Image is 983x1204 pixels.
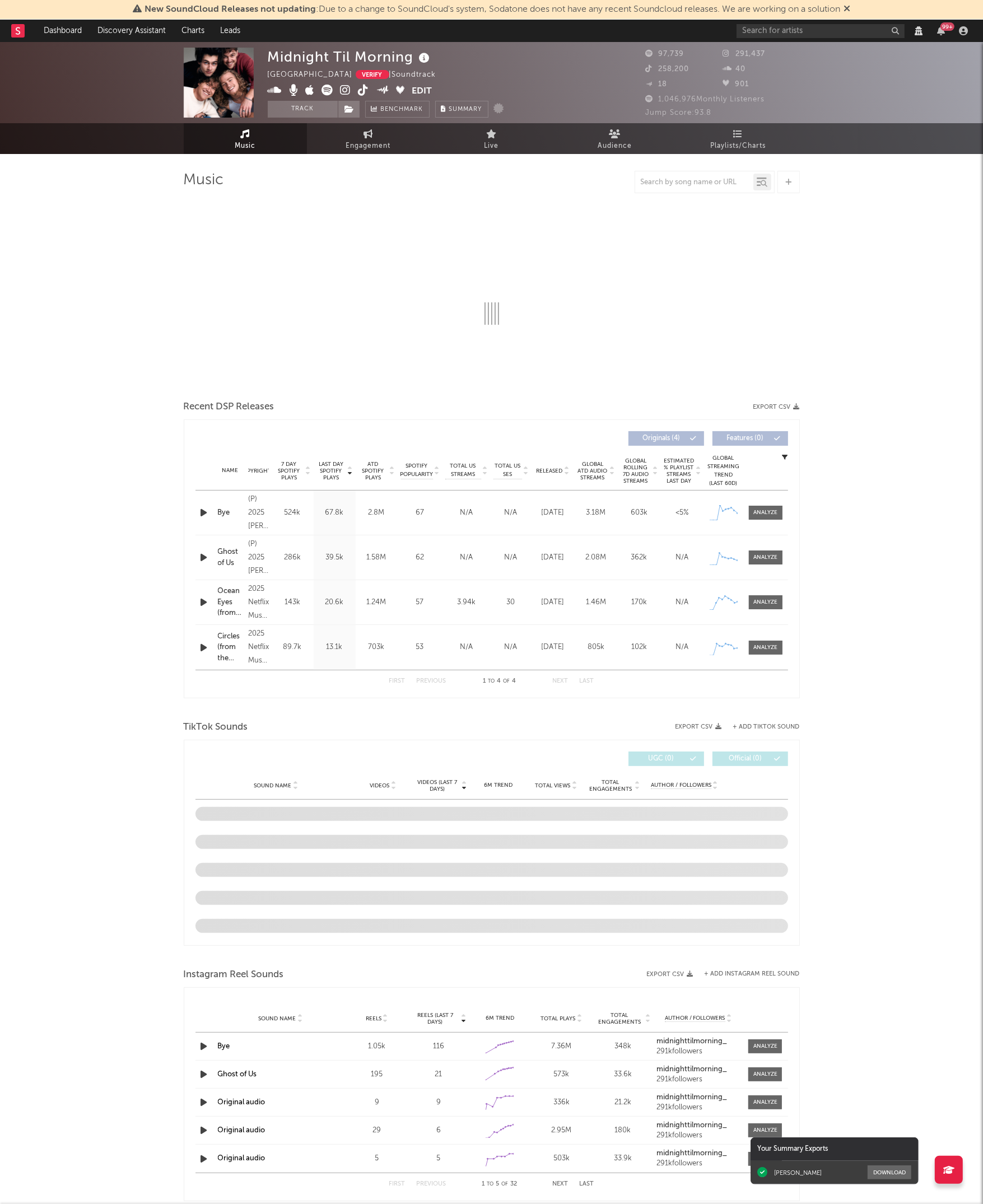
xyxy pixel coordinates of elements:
div: 7.36M [533,1041,589,1052]
span: Author / Followers [651,782,711,789]
a: Benchmark [365,101,430,118]
div: [DATE] [534,597,572,608]
div: + Add Instagram Reel Sound [693,971,800,977]
span: Dismiss [844,5,850,14]
div: 9 [349,1097,405,1108]
a: Playlists/Charts [677,123,800,154]
div: 703k [358,642,395,653]
div: 1 5 32 [469,1178,530,1191]
a: Ocean Eyes (from the Netflix Series "Building The Band") - Live [218,586,243,619]
div: 336k [533,1097,589,1108]
span: 291,437 [723,50,765,58]
span: Engagement [346,139,391,153]
div: 29 [349,1125,405,1136]
span: of [501,1182,508,1187]
div: 2025 Netflix Music, LLC [248,582,269,623]
button: First [389,1181,406,1187]
div: 57 [400,597,440,608]
button: Export CSV [675,724,722,730]
div: 291k followers [656,1048,740,1056]
a: Original audio [218,1099,265,1106]
div: 1.46M [577,597,615,608]
span: Originals ( 4 ) [636,435,687,442]
span: Features ( 0 ) [720,435,771,442]
a: Charts [174,20,212,42]
span: Reels [366,1015,381,1022]
span: Spotify Popularity [400,462,433,479]
span: UGC ( 0 ) [636,755,687,762]
div: 5 [349,1153,405,1164]
button: 99+ [937,26,945,35]
button: Next [553,1181,569,1187]
div: 362k [621,552,658,563]
div: N/A [445,552,488,563]
div: 1 4 4 [469,675,530,688]
span: Total Views [535,782,570,789]
a: Live [430,123,553,154]
button: Previous [417,678,446,684]
button: Track [268,101,338,118]
div: 603k [621,507,658,519]
a: midnighttilmorning_ [656,1094,740,1102]
button: Last [580,1181,594,1187]
strong: midnighttilmorning_ [656,1066,727,1073]
div: [GEOGRAPHIC_DATA] | Soundtrack [268,68,462,82]
div: 21.2k [595,1097,651,1108]
strong: midnighttilmorning_ [656,1122,727,1129]
div: 13.1k [316,642,353,653]
div: 33.9k [595,1153,651,1164]
span: Instagram Reel Sounds [184,968,284,982]
span: Audience [598,139,632,153]
a: Ghost of Us [218,1071,257,1078]
a: Music [184,123,307,154]
span: Playlists/Charts [710,139,766,153]
div: N/A [445,642,488,653]
span: Total Plays [541,1015,575,1022]
button: Previous [417,1181,446,1187]
span: to [488,679,495,684]
strong: midnighttilmorning_ [656,1038,727,1045]
div: 573k [533,1069,589,1080]
button: First [389,678,406,684]
div: 170k [621,597,658,608]
span: Global ATD Audio Streams [577,461,608,481]
span: Live [484,139,499,153]
div: 291k followers [656,1160,740,1168]
div: N/A [493,552,529,563]
button: Export CSV [647,971,693,978]
div: 67 [400,507,440,519]
span: Music [235,139,255,153]
div: Global Streaming Trend (Last 60D) [707,454,740,488]
strong: midnighttilmorning_ [656,1150,727,1157]
div: 33.6k [595,1069,651,1080]
div: 2.08M [577,552,615,563]
span: Released [537,468,563,474]
span: Official ( 0 ) [720,755,771,762]
span: 1,046,976 Monthly Listeners [646,96,765,103]
div: 286k [274,552,311,563]
span: TikTok Sounds [184,721,248,734]
button: + Add Instagram Reel Sound [705,971,800,977]
a: Leads [212,20,248,42]
span: Videos (last 7 days) [414,779,460,792]
button: Last [580,678,594,684]
span: to [487,1182,493,1187]
button: Download [868,1165,911,1179]
div: 5 [411,1153,467,1164]
div: 53 [400,642,440,653]
span: Videos [370,782,390,789]
span: Total Engagements [595,1012,644,1025]
span: 258,200 [646,66,690,73]
span: Sound Name [258,1015,296,1022]
div: 180k [595,1125,651,1136]
div: 291k followers [656,1104,740,1112]
div: 102k [621,642,658,653]
a: Circles (from the Netflix Series "Building the Band") - Live [218,631,243,664]
button: UGC(0) [628,752,704,766]
div: 1.24M [358,597,395,608]
div: (P) 2025 [PERSON_NAME] Music Pty Ltd [248,493,269,533]
div: 6M Trend [472,1014,528,1023]
span: : Due to a change to SoundCloud's system, Sodatone does not have any recent Soundcloud releases. ... [145,5,840,14]
div: 89.7k [274,642,311,653]
div: 1.58M [358,552,395,563]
